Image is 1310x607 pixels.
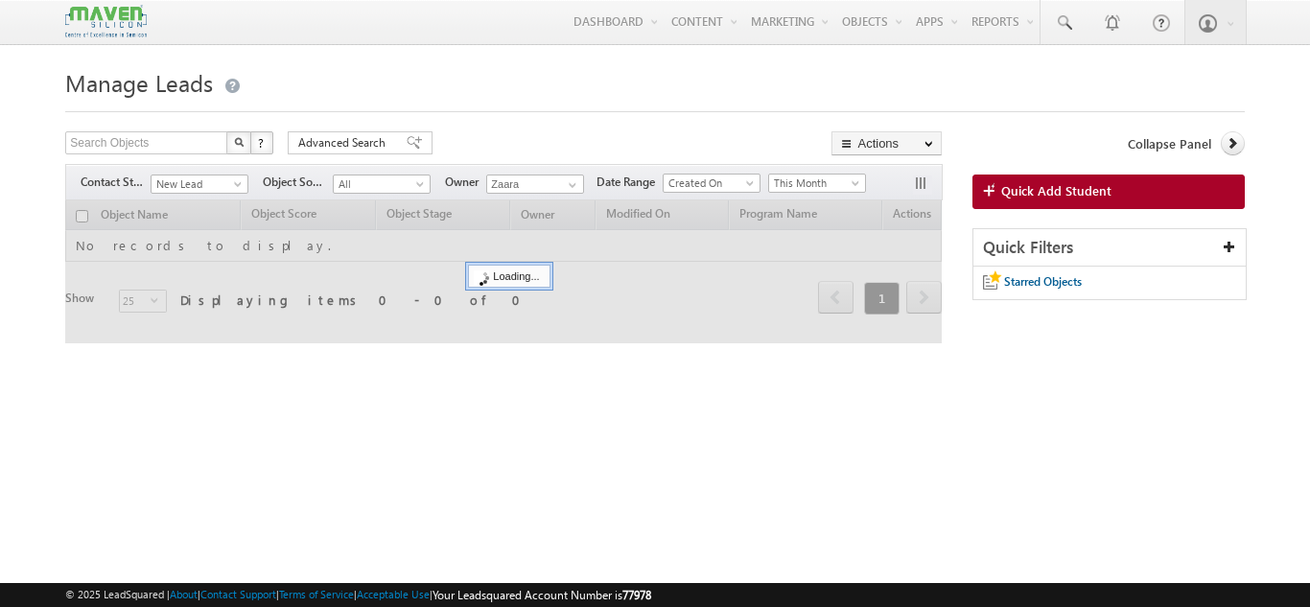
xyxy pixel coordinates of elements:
[263,174,333,191] span: Object Source
[664,175,755,192] span: Created On
[152,175,243,193] span: New Lead
[258,134,267,151] span: ?
[279,588,354,600] a: Terms of Service
[622,588,651,602] span: 77978
[973,229,1246,267] div: Quick Filters
[1001,182,1111,199] span: Quick Add Student
[486,175,584,194] input: Type to Search
[558,175,582,195] a: Show All Items
[250,131,273,154] button: ?
[972,175,1245,209] a: Quick Add Student
[831,131,942,155] button: Actions
[65,5,146,38] img: Custom Logo
[65,67,213,98] span: Manage Leads
[200,588,276,600] a: Contact Support
[433,588,651,602] span: Your Leadsquared Account Number is
[468,265,550,288] div: Loading...
[170,588,198,600] a: About
[445,174,486,191] span: Owner
[333,175,431,194] a: All
[334,175,425,193] span: All
[81,174,151,191] span: Contact Stage
[1128,135,1211,152] span: Collapse Panel
[769,175,860,192] span: This Month
[597,174,663,191] span: Date Range
[65,586,651,604] span: © 2025 LeadSquared | | | | |
[357,588,430,600] a: Acceptable Use
[151,175,248,194] a: New Lead
[663,174,760,193] a: Created On
[1004,274,1082,289] span: Starred Objects
[298,134,391,152] span: Advanced Search
[234,137,244,147] img: Search
[768,174,866,193] a: This Month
